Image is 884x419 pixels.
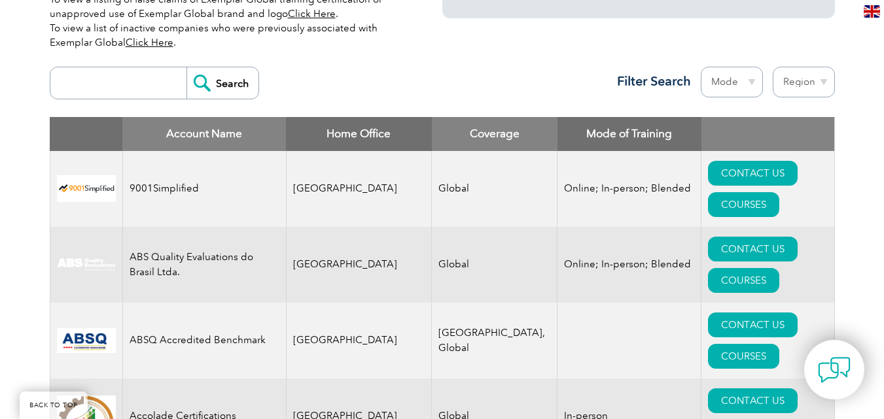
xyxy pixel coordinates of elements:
[126,37,173,48] a: Click Here
[818,354,851,386] img: contact-chat.png
[432,151,557,227] td: Global
[286,227,432,303] td: [GEOGRAPHIC_DATA]
[708,388,798,413] a: CONTACT US
[286,303,432,378] td: [GEOGRAPHIC_DATA]
[708,161,798,186] a: CONTACT US
[432,303,557,378] td: [GEOGRAPHIC_DATA], Global
[708,312,798,337] a: CONTACT US
[432,227,557,303] td: Global
[708,344,779,369] a: COURSES
[708,192,779,217] a: COURSES
[708,268,779,293] a: COURSES
[557,151,701,227] td: Online; In-person; Blended
[557,117,701,151] th: Mode of Training: activate to sort column ascending
[432,117,557,151] th: Coverage: activate to sort column ascending
[57,175,116,202] img: 37c9c059-616f-eb11-a812-002248153038-logo.png
[57,328,116,353] img: cc24547b-a6e0-e911-a812-000d3a795b83-logo.png
[186,67,258,99] input: Search
[701,117,834,151] th: : activate to sort column ascending
[288,8,336,20] a: Click Here
[122,227,286,303] td: ABS Quality Evaluations do Brasil Ltda.
[286,151,432,227] td: [GEOGRAPHIC_DATA]
[557,227,701,303] td: Online; In-person; Blended
[286,117,432,151] th: Home Office: activate to sort column ascending
[122,151,286,227] td: 9001Simplified
[20,392,88,419] a: BACK TO TOP
[57,258,116,272] img: c92924ac-d9bc-ea11-a814-000d3a79823d-logo.jpg
[122,303,286,378] td: ABSQ Accredited Benchmark
[708,237,798,261] a: CONTACT US
[864,5,880,18] img: en
[122,117,286,151] th: Account Name: activate to sort column descending
[609,73,691,90] h3: Filter Search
